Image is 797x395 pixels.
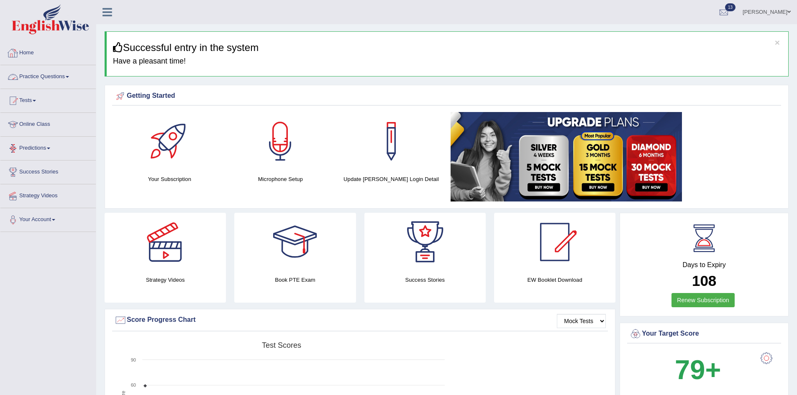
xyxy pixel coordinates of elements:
[675,354,721,385] b: 79+
[0,89,96,110] a: Tests
[0,161,96,181] a: Success Stories
[262,341,301,349] tspan: Test scores
[0,41,96,62] a: Home
[0,65,96,86] a: Practice Questions
[629,261,779,269] h4: Days to Expiry
[113,57,782,66] h4: Have a pleasant time!
[629,328,779,340] div: Your Target Score
[0,137,96,158] a: Predictions
[671,293,735,307] a: Renew Subscription
[114,90,779,102] div: Getting Started
[131,357,136,362] text: 90
[0,208,96,229] a: Your Account
[113,42,782,53] h3: Successful entry in the system
[234,275,356,284] h4: Book PTE Exam
[105,275,226,284] h4: Strategy Videos
[0,184,96,205] a: Strategy Videos
[451,112,682,201] img: small5.jpg
[364,275,486,284] h4: Success Stories
[0,113,96,134] a: Online Class
[114,314,606,326] div: Score Progress Chart
[775,38,780,47] button: ×
[131,382,136,387] text: 60
[340,175,443,183] h4: Update [PERSON_NAME] Login Detail
[118,175,221,183] h4: Your Subscription
[229,175,332,183] h4: Microphone Setup
[725,3,735,11] span: 13
[692,273,716,289] b: 108
[494,275,615,284] h4: EW Booklet Download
